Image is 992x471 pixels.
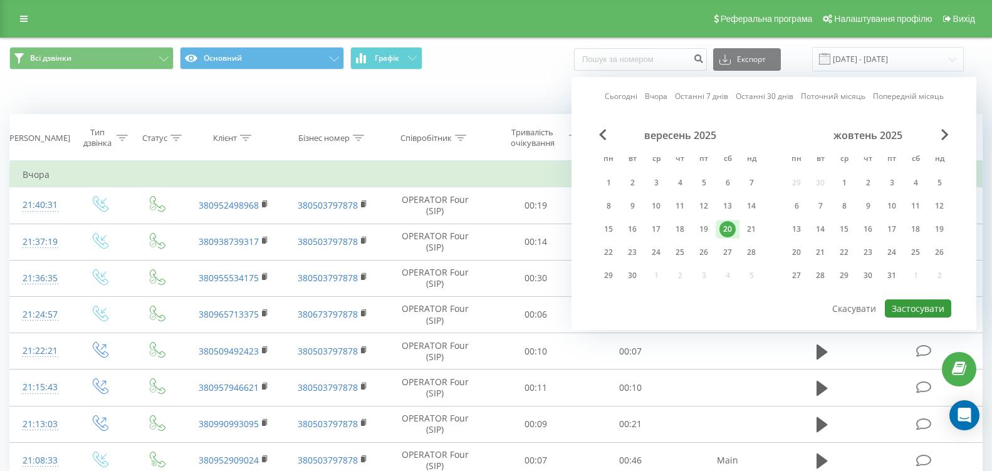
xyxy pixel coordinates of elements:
[620,266,644,285] div: вт 30 вер 2025 р.
[718,150,737,169] abbr: субота
[832,243,856,262] div: ср 22 жовт 2025 р.
[488,224,583,260] td: 00:14
[382,333,488,370] td: OPERATOR Four (SIP)
[930,150,949,169] abbr: неділя
[882,150,901,169] abbr: п’ятниця
[884,198,900,214] div: 10
[180,47,344,70] button: Основний
[696,221,712,237] div: 19
[644,173,668,192] div: ср 3 вер 2025 р.
[7,133,70,143] div: [PERSON_NAME]
[880,173,904,192] div: пт 3 жовт 2025 р.
[860,244,876,261] div: 23
[644,243,668,262] div: ср 24 вер 2025 р.
[801,90,865,102] a: Поточний місяць
[719,175,736,191] div: 6
[488,296,583,333] td: 00:06
[23,193,58,217] div: 21:40:31
[832,197,856,215] div: ср 8 жовт 2025 р.
[23,412,58,437] div: 21:13:03
[742,150,761,169] abbr: неділя
[931,221,948,237] div: 19
[597,243,620,262] div: пн 22 вер 2025 р.
[599,150,618,169] abbr: понеділок
[298,418,358,430] a: 380503797878
[931,244,948,261] div: 26
[597,129,763,142] div: вересень 2025
[743,244,760,261] div: 28
[23,339,58,363] div: 21:22:21
[884,244,900,261] div: 24
[600,221,617,237] div: 15
[907,244,924,261] div: 25
[785,243,808,262] div: пн 20 жовт 2025 р.
[836,221,852,237] div: 15
[199,199,259,211] a: 380952498968
[719,198,736,214] div: 13
[856,197,880,215] div: чт 9 жовт 2025 р.
[736,90,793,102] a: Останні 30 днів
[583,406,679,442] td: 00:21
[382,370,488,406] td: OPERATOR Four (SIP)
[199,272,259,284] a: 380955534175
[199,454,259,466] a: 380952909024
[675,90,728,102] a: Останні 7 днів
[885,299,951,318] button: Застосувати
[199,235,259,247] a: 380938739317
[597,266,620,285] div: пн 29 вер 2025 р.
[949,400,979,430] div: Open Intercom Messenger
[199,345,259,357] a: 380509492423
[808,197,832,215] div: вт 7 жовт 2025 р.
[835,150,854,169] abbr: середа
[375,54,399,63] span: Графік
[499,127,566,148] div: Тривалість очікування
[382,296,488,333] td: OPERATOR Four (SIP)
[10,162,983,187] td: Вчора
[583,370,679,406] td: 00:10
[597,173,620,192] div: пн 1 вер 2025 р.
[739,197,763,215] div: нд 14 вер 2025 р.
[382,224,488,260] td: OPERATOR Four (SIP)
[787,150,806,169] abbr: понеділок
[350,47,422,70] button: Графік
[574,48,707,71] input: Пошук за номером
[692,197,716,215] div: пт 12 вер 2025 р.
[696,244,712,261] div: 26
[859,150,877,169] abbr: четвер
[298,308,358,320] a: 380673797878
[668,243,692,262] div: чт 25 вер 2025 р.
[298,345,358,357] a: 380503797878
[836,198,852,214] div: 8
[620,220,644,239] div: вт 16 вер 2025 р.
[880,243,904,262] div: пт 24 жовт 2025 р.
[927,243,951,262] div: нд 26 жовт 2025 р.
[81,127,113,148] div: Тип дзвінка
[644,220,668,239] div: ср 17 вер 2025 р.
[716,220,739,239] div: сб 20 вер 2025 р.
[785,220,808,239] div: пн 13 жовт 2025 р.
[600,244,617,261] div: 22
[739,243,763,262] div: нд 28 вер 2025 р.
[856,266,880,285] div: чт 30 жовт 2025 р.
[836,175,852,191] div: 1
[880,197,904,215] div: пт 10 жовт 2025 р.
[860,267,876,284] div: 30
[600,198,617,214] div: 8
[904,197,927,215] div: сб 11 жовт 2025 р.
[931,175,948,191] div: 5
[624,198,640,214] div: 9
[382,406,488,442] td: OPERATOR Four (SIP)
[860,221,876,237] div: 16
[668,220,692,239] div: чт 18 вер 2025 р.
[884,221,900,237] div: 17
[668,173,692,192] div: чт 4 вер 2025 р.
[880,266,904,285] div: пт 31 жовт 2025 р.
[199,381,259,393] a: 380957946621
[860,175,876,191] div: 2
[583,333,679,370] td: 00:07
[692,220,716,239] div: пт 19 вер 2025 р.
[672,244,688,261] div: 25
[719,244,736,261] div: 27
[719,221,736,237] div: 20
[488,187,583,224] td: 00:19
